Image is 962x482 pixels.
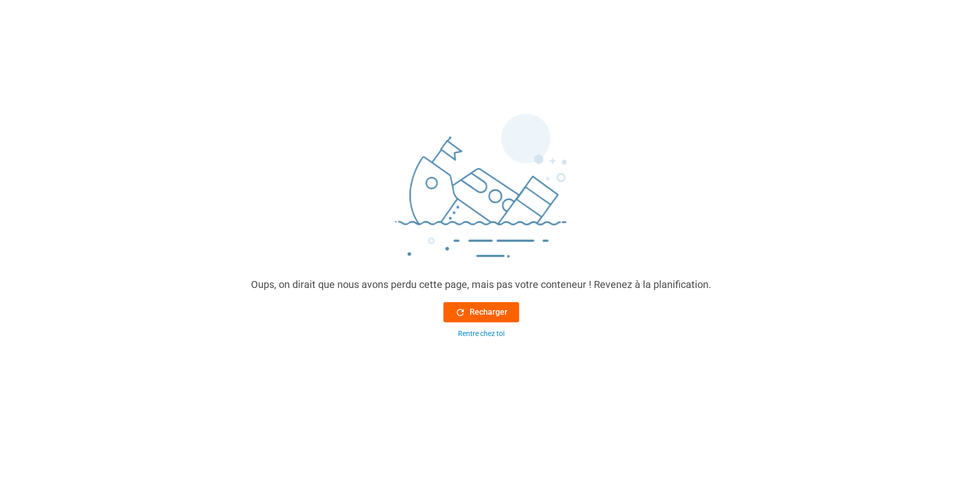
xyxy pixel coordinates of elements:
[458,328,504,339] div: Rentre chez toi
[330,109,633,277] img: sinking_ship.png
[443,328,519,339] button: Rentre chez toi
[470,306,508,318] font: Recharger
[443,302,519,322] button: Recharger
[251,277,711,292] div: Oups, on dirait que nous avons perdu cette page, mais pas votre conteneur ! Revenez à la planific...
